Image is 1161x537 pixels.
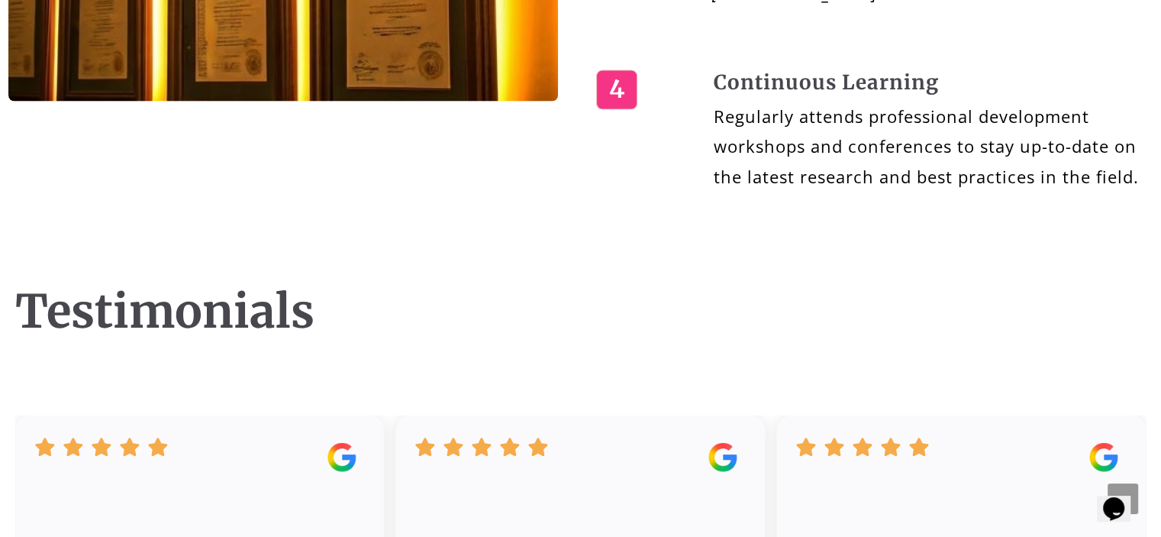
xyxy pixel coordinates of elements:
[714,70,1153,94] h1: Continuous Learning
[700,435,746,480] img: sq-google-g-logo-update_dezeen_2364_col_0-300x300
[1097,476,1146,522] iframe: chat widget
[320,435,366,480] img: sq-google-g-logo-update_dezeen_2364_col_0-300x300
[15,284,1146,339] h1: Testimonials
[714,102,1153,192] p: Regularly attends professional development workshops and conferences to stay up-to-date on the la...
[1081,435,1127,480] img: sq-google-g-logo-update_dezeen_2364_col_0-300x300
[596,70,637,110] h1: 4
